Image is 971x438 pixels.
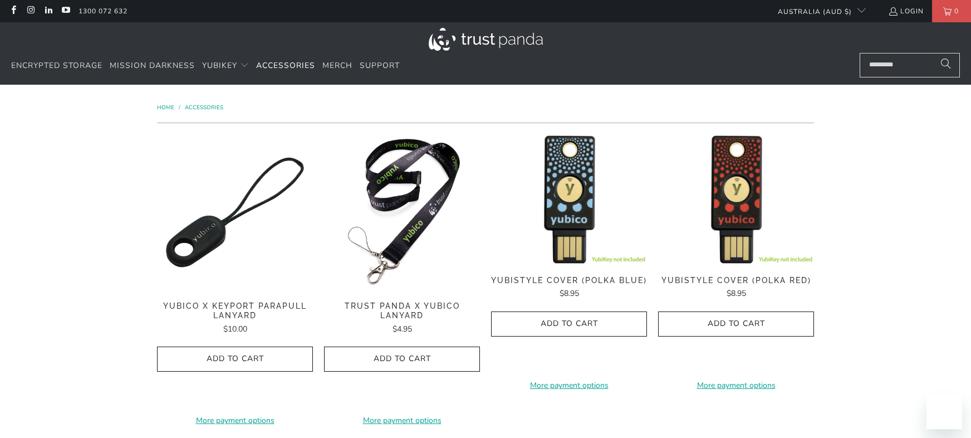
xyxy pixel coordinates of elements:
a: Encrypted Storage [11,53,102,79]
a: Yubico x Keyport Parapull Lanyard $10.00 [157,301,313,335]
span: Add to Cart [169,354,301,364]
a: 1300 072 632 [79,5,127,17]
a: YubiStyle Cover (Polka Red) $8.95 [658,276,814,300]
a: Support [360,53,400,79]
a: Login [888,5,924,17]
nav: Translation missing: en.navigation.header.main_nav [11,53,400,79]
span: $8.95 [560,288,579,299]
img: Yubico x Keyport Parapull Lanyard - Trust Panda [157,134,313,290]
span: Merch [322,60,352,71]
span: $4.95 [393,324,412,334]
img: Trust Panda Yubico Lanyard - Trust Panda [324,134,480,290]
span: Add to Cart [503,319,635,329]
span: Trust Panda x Yubico Lanyard [324,301,480,320]
button: Add to Cart [658,312,814,337]
a: Trust Panda Australia on Facebook [8,7,18,16]
a: YubiStyle Cover (Polka Blue) $8.95 [491,276,647,300]
span: YubiStyle Cover (Polka Blue) [491,276,647,285]
span: Support [360,60,400,71]
summary: YubiKey [202,53,249,79]
span: YubiStyle Cover (Polka Red) [658,276,814,285]
a: Yubico x Keyport Parapull Lanyard - Trust Panda Yubico x Keyport Parapull Lanyard - Trust Panda [157,134,313,290]
a: More payment options [658,379,814,392]
img: Trust Panda Australia [429,28,543,51]
button: Search [932,53,960,77]
span: Mission Darkness [110,60,195,71]
span: YubiKey [202,60,237,71]
button: Add to Cart [324,347,480,372]
span: Yubico x Keyport Parapull Lanyard [157,301,313,320]
a: Mission Darkness [110,53,195,79]
span: Home [157,104,174,111]
a: Trust Panda Australia on YouTube [61,7,70,16]
a: Home [157,104,176,111]
img: YubiStyle Cover (Polka Red) - Trust Panda [658,134,814,264]
span: Add to Cart [670,319,802,329]
a: More payment options [324,415,480,427]
a: Trust Panda x Yubico Lanyard $4.95 [324,301,480,335]
a: Accessories [185,104,223,111]
a: Accessories [256,53,315,79]
span: Accessories [256,60,315,71]
a: Trust Panda Australia on Instagram [26,7,35,16]
iframe: Button to launch messaging window [926,393,962,429]
span: Add to Cart [336,354,468,364]
span: Encrypted Storage [11,60,102,71]
span: $8.95 [727,288,746,299]
button: Add to Cart [491,312,647,337]
span: $10.00 [223,324,247,334]
a: Trust Panda Australia on LinkedIn [43,7,53,16]
img: YubiStyle Cover (Polka Blue) - Trust Panda [491,134,647,264]
a: More payment options [491,379,647,392]
a: More payment options [157,415,313,427]
a: Merch [322,53,352,79]
input: Search... [860,53,960,77]
button: Add to Cart [157,347,313,372]
span: / [179,104,180,111]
